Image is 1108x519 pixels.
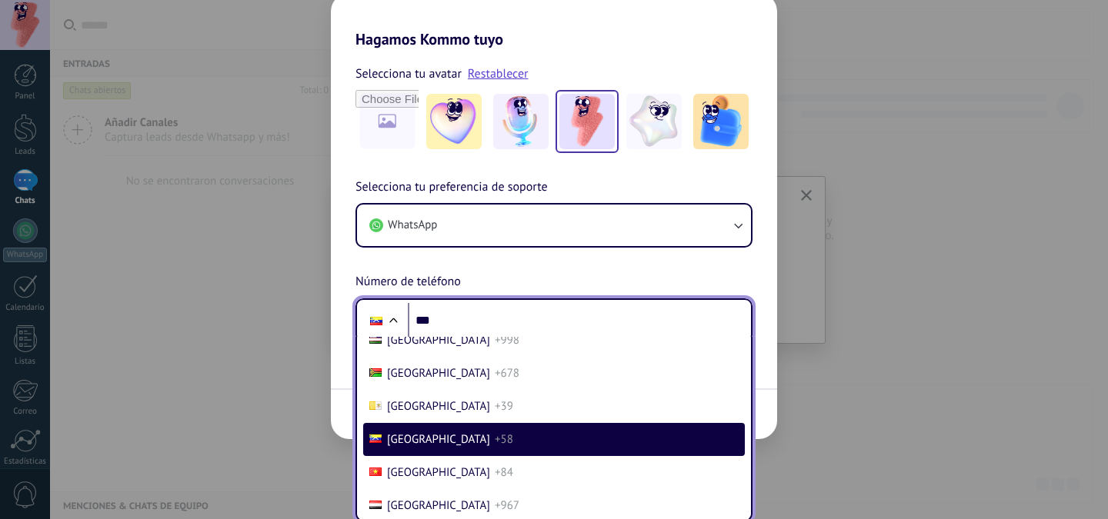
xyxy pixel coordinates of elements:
span: [GEOGRAPHIC_DATA] [387,498,490,513]
span: [GEOGRAPHIC_DATA] [387,465,490,480]
span: Selecciona tu avatar [355,64,462,84]
span: +58 [495,432,513,447]
span: +678 [495,366,519,381]
span: Selecciona tu preferencia de soporte [355,178,548,198]
span: WhatsApp [388,218,437,233]
img: -4.jpeg [626,94,682,149]
span: Número de teléfono [355,272,461,292]
span: [GEOGRAPHIC_DATA] [387,333,490,348]
img: -2.jpeg [493,94,549,149]
div: Venezuela: + 58 [362,304,391,337]
img: -5.jpeg [693,94,749,149]
span: +967 [495,498,519,513]
a: Restablecer [468,66,529,82]
button: WhatsApp [357,205,751,246]
span: +998 [495,333,519,348]
span: [GEOGRAPHIC_DATA] [387,432,490,447]
span: [GEOGRAPHIC_DATA] [387,366,490,381]
span: +39 [495,399,513,414]
span: +84 [495,465,513,480]
img: -3.jpeg [559,94,615,149]
span: [GEOGRAPHIC_DATA] [387,399,490,414]
img: -1.jpeg [426,94,482,149]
